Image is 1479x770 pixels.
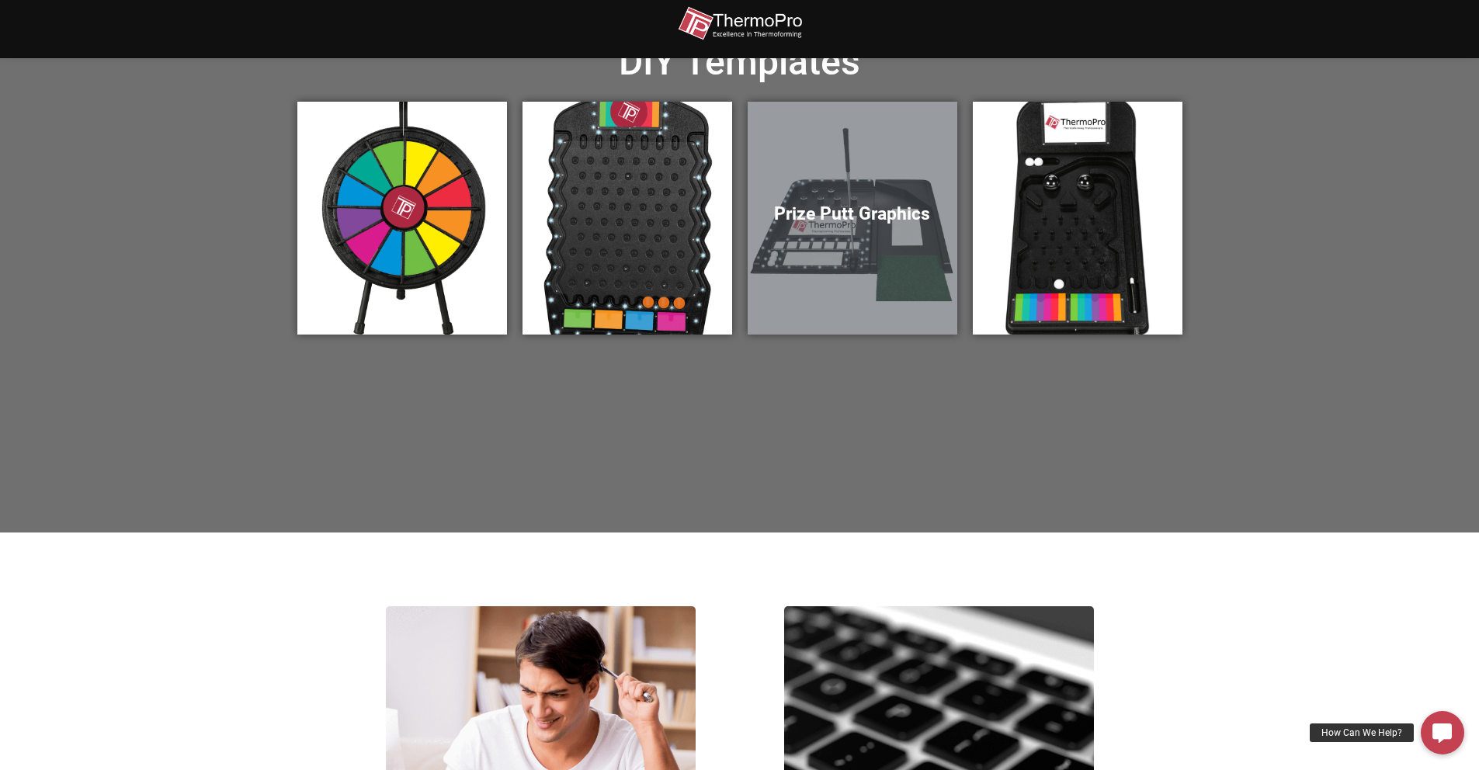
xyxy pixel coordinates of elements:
div: How Can We Help? [1310,723,1414,742]
img: thermopro-logo-non-iso [678,6,802,41]
h2: DIY Templates [297,38,1182,86]
h5: Prize Putt Graphics [763,203,942,225]
a: How Can We Help? [1421,711,1464,754]
a: Prize Putt Graphics [748,102,957,335]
